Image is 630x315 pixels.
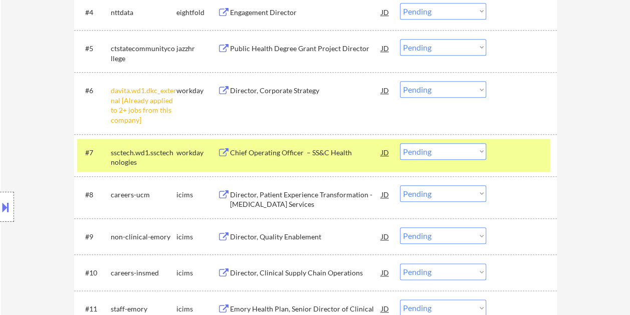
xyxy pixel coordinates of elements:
[380,143,390,161] div: JD
[176,232,218,242] div: icims
[230,268,381,278] div: Director, Clinical Supply Chain Operations
[85,8,103,18] div: #4
[380,185,390,203] div: JD
[230,8,381,18] div: Engagement Director
[176,86,218,96] div: workday
[176,44,218,54] div: jazzhr
[176,304,218,314] div: icims
[380,81,390,99] div: JD
[380,3,390,21] div: JD
[230,190,381,209] div: Director, Patient Experience Transformation - [MEDICAL_DATA] Services
[230,148,381,158] div: Chief Operating Officer – SS&C Health
[230,86,381,96] div: Director, Corporate Strategy
[230,44,381,54] div: Public Health Degree Grant Project Director
[85,44,103,54] div: #5
[176,8,218,18] div: eightfold
[380,39,390,57] div: JD
[111,8,176,18] div: nttdata
[176,190,218,200] div: icims
[380,263,390,281] div: JD
[176,268,218,278] div: icims
[380,227,390,245] div: JD
[176,148,218,158] div: workday
[230,232,381,242] div: Director, Quality Enablement
[111,44,176,63] div: ctstatecommunitycollege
